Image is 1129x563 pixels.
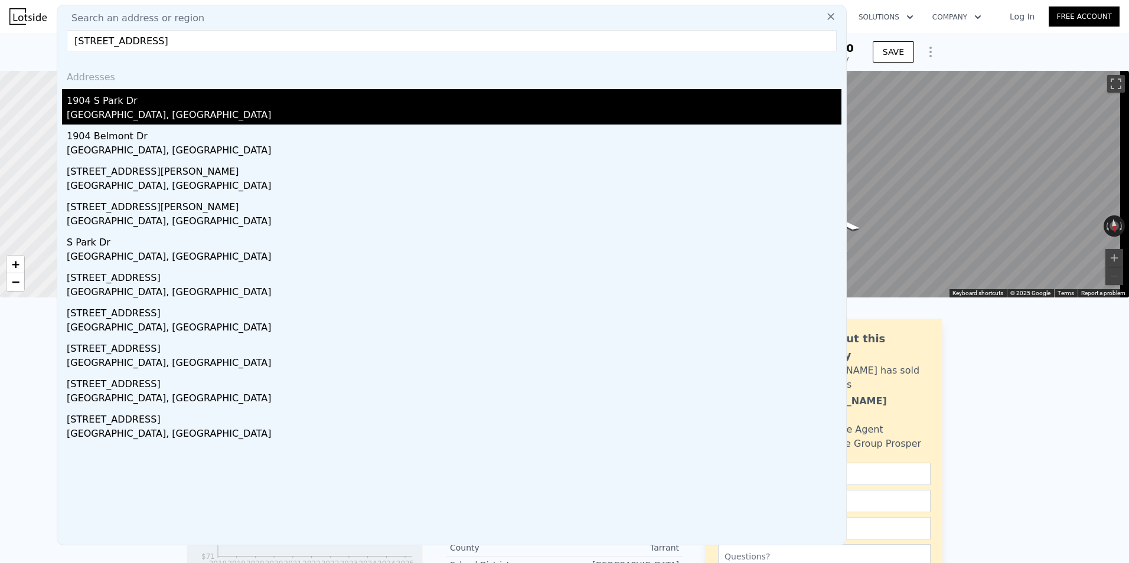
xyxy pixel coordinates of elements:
[67,285,841,302] div: [GEOGRAPHIC_DATA], [GEOGRAPHIC_DATA]
[67,89,841,108] div: 1904 S Park Dr
[67,356,841,372] div: [GEOGRAPHIC_DATA], [GEOGRAPHIC_DATA]
[62,11,204,25] span: Search an address or region
[6,273,24,291] a: Zoom out
[67,108,841,125] div: [GEOGRAPHIC_DATA], [GEOGRAPHIC_DATA]
[1107,75,1125,93] button: Toggle fullscreen view
[1010,290,1050,296] span: © 2025 Google
[799,330,931,364] div: Ask about this property
[67,179,841,195] div: [GEOGRAPHIC_DATA], [GEOGRAPHIC_DATA]
[1105,249,1123,267] button: Zoom in
[996,11,1049,22] a: Log In
[849,6,923,28] button: Solutions
[1049,6,1120,27] a: Free Account
[67,337,841,356] div: [STREET_ADDRESS]
[1058,290,1074,296] a: Terms (opens in new tab)
[799,364,931,392] div: [PERSON_NAME] has sold 129 homes
[799,437,921,451] div: Realty One Group Prosper
[1119,215,1125,237] button: Rotate clockwise
[1108,215,1120,237] button: Reset the view
[952,289,1003,297] button: Keyboard shortcuts
[67,143,841,160] div: [GEOGRAPHIC_DATA], [GEOGRAPHIC_DATA]
[67,250,841,266] div: [GEOGRAPHIC_DATA], [GEOGRAPHIC_DATA]
[919,40,942,64] button: Show Options
[67,302,841,320] div: [STREET_ADDRESS]
[1081,290,1125,296] a: Report a problem
[450,542,564,554] div: County
[67,214,841,231] div: [GEOGRAPHIC_DATA], [GEOGRAPHIC_DATA]
[12,257,19,271] span: +
[67,372,841,391] div: [STREET_ADDRESS]
[873,41,914,63] button: SAVE
[923,6,991,28] button: Company
[67,160,841,179] div: [STREET_ADDRESS][PERSON_NAME]
[67,320,841,337] div: [GEOGRAPHIC_DATA], [GEOGRAPHIC_DATA]
[6,256,24,273] a: Zoom in
[564,542,679,554] div: Tarrant
[12,274,19,289] span: −
[62,61,841,89] div: Addresses
[67,427,841,443] div: [GEOGRAPHIC_DATA], [GEOGRAPHIC_DATA]
[67,125,841,143] div: 1904 Belmont Dr
[67,231,841,250] div: S Park Dr
[1104,215,1110,237] button: Rotate counterclockwise
[67,408,841,427] div: [STREET_ADDRESS]
[9,8,47,25] img: Lotside
[67,391,841,408] div: [GEOGRAPHIC_DATA], [GEOGRAPHIC_DATA]
[67,195,841,214] div: [STREET_ADDRESS][PERSON_NAME]
[201,552,215,561] tspan: $71
[67,30,837,51] input: Enter an address, city, region, neighborhood or zip code
[1105,267,1123,285] button: Zoom out
[799,394,931,423] div: [PERSON_NAME] Narayan
[67,266,841,285] div: [STREET_ADDRESS]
